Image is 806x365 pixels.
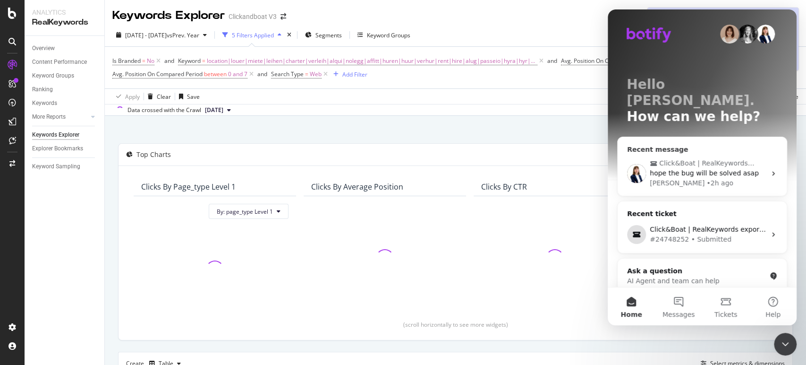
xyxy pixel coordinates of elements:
div: Keywords Explorer [32,130,79,140]
button: and [164,56,174,65]
span: Avg. Position On Compared Period [112,70,203,78]
div: More Reports [32,112,66,122]
a: Ranking [32,85,98,95]
a: Explorer Bookmarks [32,144,98,154]
div: Explorer Bookmarks [32,144,83,154]
div: Content Performance [32,57,87,67]
span: Segments [315,31,342,39]
span: Avg. Position On Current Period [561,57,644,65]
span: Search Type [271,70,304,78]
div: RealKeywords [32,17,97,28]
a: More Reports [32,112,88,122]
span: Keyword [178,57,201,65]
div: Add Filter [342,70,367,78]
div: Keywords Explorer [112,8,225,24]
a: Keyword Sampling [32,162,98,172]
div: and [547,57,557,65]
div: Clicks By Average Position [311,182,403,191]
button: [DATE] [201,104,235,116]
div: Clear [157,93,171,101]
div: Save [187,93,200,101]
div: Analytics [32,8,97,17]
div: Data crossed with the Crawl [127,106,201,114]
div: Apply [125,93,140,101]
div: Clicks By CTR [481,182,527,191]
a: Keywords [32,98,98,108]
div: Overview [32,43,55,53]
button: Segments [301,27,346,43]
button: and [257,70,267,78]
span: 2024 Dec. 9th [205,106,223,114]
div: times [285,30,293,40]
a: Overview [32,43,98,53]
span: vs Prev. Year [167,31,199,39]
div: Keywords [32,98,57,108]
span: Is Branded [112,57,141,65]
span: = [142,57,145,65]
button: Keyword Groups [354,27,414,43]
div: Ranking [32,85,53,95]
span: No [147,54,154,68]
div: Clicks By page_type Level 1 [141,182,236,191]
div: and [257,70,267,78]
button: Save [175,89,200,104]
div: Keyword Groups [367,31,410,39]
button: and [547,56,557,65]
span: between [204,70,227,78]
div: 5 Filters Applied [232,31,274,39]
button: [DATE] - [DATE]vsPrev. Year [112,27,211,43]
span: = [202,57,205,65]
iframe: Intercom live chat [608,9,797,325]
span: 0 and 7 [228,68,247,81]
button: Clear [144,89,171,104]
span: [DATE] - [DATE] [125,31,167,39]
span: Web [310,68,322,81]
div: Keyword Sampling [32,162,80,172]
a: Content Performance [32,57,98,67]
div: (scroll horizontally to see more widgets) [130,321,781,329]
div: arrow-right-arrow-left [280,13,286,20]
a: Keywords Explorer [32,130,98,140]
iframe: Intercom live chat [774,333,797,356]
button: By: page_type Level 1 [209,204,288,219]
a: Keyword Groups [32,71,98,81]
div: Clickandboat V3 [229,12,277,21]
button: Apply [112,89,140,104]
button: Add Filter [330,69,367,80]
div: Keyword Groups [32,71,74,81]
span: = [305,70,308,78]
span: location|louer|miete|leihen|charter|verleih|alqui|nolegg|affitt|huren|huur|verhur|rent|hire|alug|... [207,54,537,68]
button: 5 Filters Applied [219,27,285,43]
div: and [164,57,174,65]
span: By: page_type Level 1 [217,208,273,216]
div: Top Charts [136,150,171,159]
